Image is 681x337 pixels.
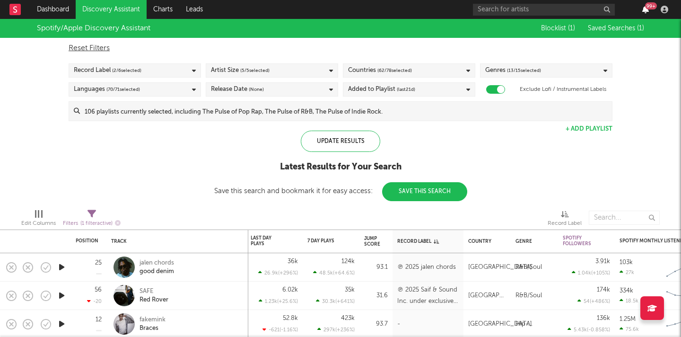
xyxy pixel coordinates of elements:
[341,258,355,265] div: 124k
[585,25,644,32] button: Saved Searches (1)
[507,65,541,76] span: ( 13 / 15 selected)
[397,284,459,307] div: ℗ 2025 Saif & Sound Inc. under exclusive license to Opposition
[485,65,541,76] div: Genres
[249,84,264,95] span: (None)
[251,235,284,247] div: Last Day Plays
[211,84,264,95] div: Release Date
[637,25,644,32] span: ( 1 )
[364,262,388,273] div: 93.1
[140,296,168,304] div: Red Rover
[262,327,298,333] div: -621 ( -1.16 % )
[87,298,102,304] div: -20
[63,218,121,230] div: Filters
[80,221,113,226] span: ( 1 filter active)
[74,84,140,95] div: Languages
[282,287,298,293] div: 6.02k
[316,298,355,304] div: 30.3k ( +641 % )
[214,161,467,173] div: Latest Results for Your Search
[397,239,454,244] div: Record Label
[283,315,298,321] div: 52.8k
[620,259,633,266] div: 103k
[588,25,644,32] span: Saved Searches
[317,327,355,333] div: 297k ( +236 % )
[364,290,388,302] div: 31.6
[63,206,121,233] div: Filters(1 filter active)
[468,290,506,302] div: [GEOGRAPHIC_DATA]
[37,23,150,34] div: Spotify/Apple Discovery Assistant
[473,4,615,16] input: Search for artists
[341,315,355,321] div: 423k
[364,236,380,247] div: Jump Score
[111,239,239,244] div: Track
[140,316,166,333] a: fakeminkBraces
[80,102,612,121] input: 106 playlists currently selected, including The Pulse of Pop Rap, The Pulse of R&B, The Pulse of ...
[595,258,610,265] div: 3.91k
[377,65,412,76] span: ( 62 / 78 selected)
[645,2,657,9] div: 99 +
[140,259,174,276] a: jalen chordsgood denim
[563,235,596,247] div: Spotify Followers
[69,43,612,54] div: Reset Filters
[21,206,56,233] div: Edit Columns
[140,267,174,276] div: good denim
[96,317,102,323] div: 12
[548,206,582,233] div: Record Label
[348,84,415,95] div: Added to Playlist
[566,126,612,132] button: + Add Playlist
[520,84,606,95] label: Exclude Lofi / Instrumental Labels
[642,6,649,13] button: 99+
[140,287,168,304] a: SAFERed Rover
[620,298,638,304] div: 18.5k
[382,182,467,201] button: Save This Search
[589,211,660,225] input: Search...
[313,270,355,276] div: 48.5k ( +64.6 % )
[548,218,582,229] div: Record Label
[597,315,610,321] div: 136k
[301,131,380,152] div: Update Results
[345,287,355,293] div: 35k
[620,316,636,322] div: 1.25M
[240,65,270,76] span: ( 5 / 5 selected)
[515,290,542,302] div: R&B/Soul
[620,269,634,275] div: 27k
[572,270,610,276] div: 1.04k ( +105 % )
[397,319,400,330] div: -
[515,239,549,244] div: Genre
[468,239,501,244] div: Country
[597,287,610,293] div: 174k
[468,262,532,273] div: [GEOGRAPHIC_DATA]
[364,319,388,330] div: 93.7
[620,326,639,332] div: 75.6k
[468,319,532,330] div: [GEOGRAPHIC_DATA]
[214,187,467,195] div: Save this search and bookmark it for easy access:
[21,218,56,229] div: Edit Columns
[258,270,298,276] div: 26.9k ( +296 % )
[515,319,553,330] div: Hip-Hop/Rap
[95,260,102,266] div: 25
[397,262,456,273] div: ℗ 2025 jalen chords
[567,327,610,333] div: 5.43k ( -0.858 % )
[259,298,298,304] div: 1.23k ( +25.6 % )
[106,84,140,95] span: ( 70 / 71 selected)
[95,287,102,293] div: 56
[76,238,98,244] div: Position
[620,288,633,294] div: 334k
[288,258,298,265] div: 36k
[140,316,166,324] div: fakemink
[541,25,575,32] span: Blocklist
[307,238,340,244] div: 7 Day Plays
[74,65,141,76] div: Record Label
[348,65,412,76] div: Countries
[577,298,610,304] div: 54 ( +486 % )
[112,65,141,76] span: ( 2 / 6 selected)
[211,65,270,76] div: Artist Size
[397,84,415,95] span: (last 21 d)
[140,259,174,267] div: jalen chords
[515,262,542,273] div: R&B/Soul
[140,324,166,333] div: Braces
[140,287,168,296] div: SAFE
[568,25,575,32] span: ( 1 )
